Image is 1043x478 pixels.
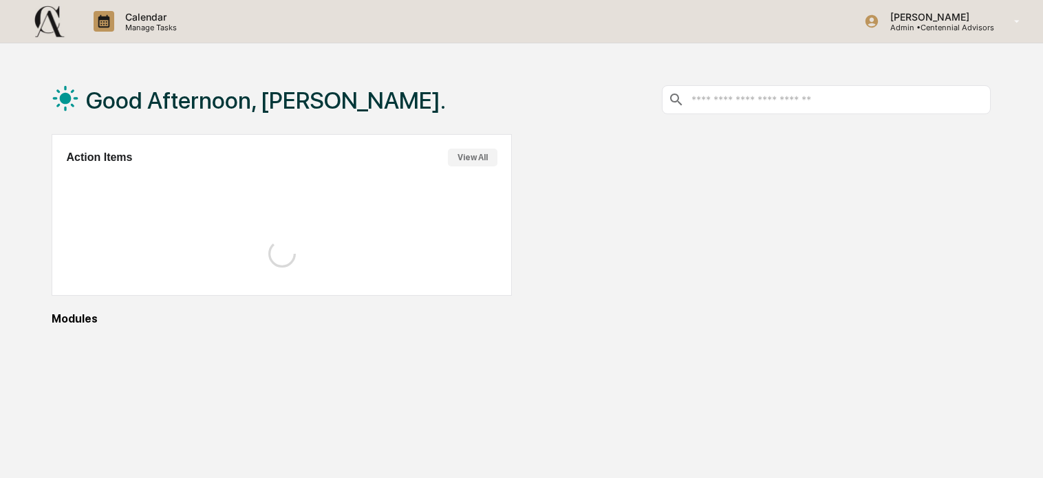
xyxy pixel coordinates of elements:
[52,312,990,325] div: Modules
[114,23,184,32] p: Manage Tasks
[879,23,994,32] p: Admin • Centennial Advisors
[114,11,184,23] p: Calendar
[448,149,497,166] button: View All
[33,4,66,39] img: logo
[66,151,132,164] h2: Action Items
[86,87,446,114] h1: Good Afternoon, [PERSON_NAME].
[879,11,994,23] p: [PERSON_NAME]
